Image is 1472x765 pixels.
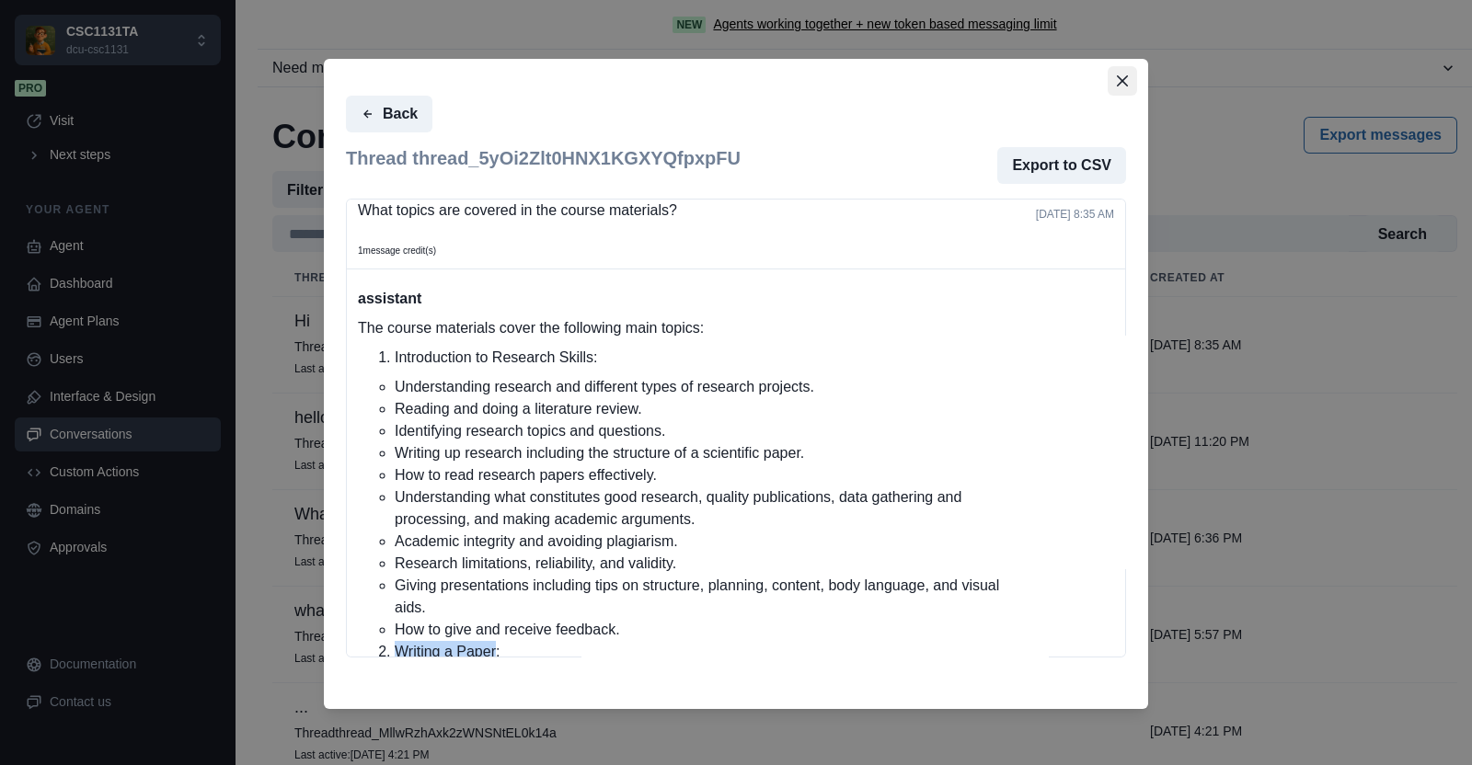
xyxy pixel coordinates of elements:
p: assistant [358,288,1021,310]
li: How to read research papers effectively. [395,464,1021,486]
button: Back [346,96,432,132]
button: Export to CSV [997,147,1126,184]
p: 1 message credit(s) [358,244,436,257]
button: Close [1108,66,1137,96]
li: Academic integrity and avoiding plagiarism. [395,531,1021,553]
p: Writing a Paper: [395,641,1021,663]
p: [DATE] 8:35 AM [1036,206,1114,223]
li: How to give and receive feedback. [395,619,1021,641]
li: Understanding research and different types of research projects. [395,376,1021,398]
li: Giving presentations including tips on structure, planning, content, body language, and visual aids. [395,575,1021,619]
li: Research limitations, reliability, and validity. [395,553,1021,575]
li: Writing up research including the structure of a scientific paper. [395,442,1021,464]
p: Introduction to Research Skills: [395,347,1021,369]
p: The course materials cover the following main topics: [358,317,1021,339]
li: Identifying research topics and questions. [395,420,1021,442]
h2: Thread thread_5yOi2Zlt0HNX1KGXYQfpxpFU [346,147,741,184]
li: Reading and doing a literature review. [395,398,1021,420]
li: Understanding what constitutes good research, quality publications, data gathering and processing... [395,486,1021,531]
p: What topics are covered in the course materials? [358,200,1021,222]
